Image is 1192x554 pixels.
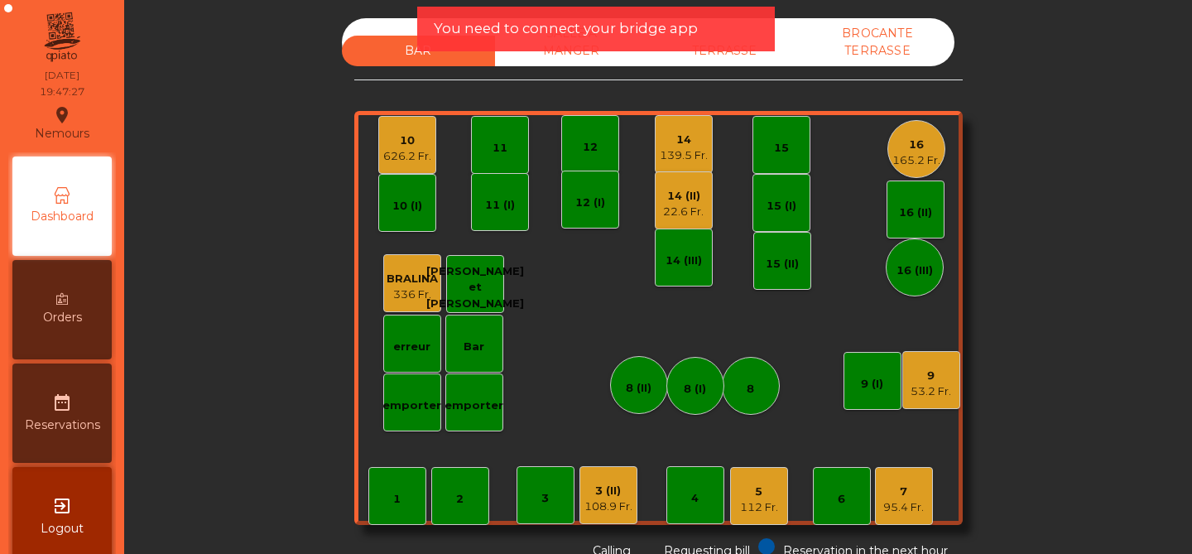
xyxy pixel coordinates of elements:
[861,376,883,393] div: 9 (I)
[838,491,845,508] div: 6
[541,490,549,507] div: 3
[766,256,799,272] div: 15 (II)
[456,491,464,508] div: 2
[383,148,431,165] div: 626.2 Fr.
[342,36,495,66] div: BAR
[41,520,84,537] span: Logout
[35,103,89,144] div: Nemours
[383,132,431,149] div: 10
[801,18,954,66] div: BROCANTE TERRASSE
[747,381,754,397] div: 8
[584,483,632,499] div: 3 (II)
[663,188,704,205] div: 14 (II)
[43,309,82,326] span: Orders
[892,152,940,169] div: 165.2 Fr.
[45,68,79,83] div: [DATE]
[575,195,605,211] div: 12 (I)
[740,499,778,516] div: 112 Fr.
[660,147,708,164] div: 139.5 Fr.
[485,197,515,214] div: 11 (I)
[31,208,94,225] span: Dashboard
[883,484,924,500] div: 7
[387,271,438,287] div: BRALINA
[584,499,632,515] div: 108.9 Fr.
[52,105,72,125] i: location_on
[691,490,699,507] div: 4
[626,380,651,397] div: 8 (II)
[387,287,438,303] div: 336 Fr.
[666,253,702,269] div: 14 (III)
[583,139,598,156] div: 12
[393,491,401,508] div: 1
[899,205,932,221] div: 16 (II)
[740,484,778,500] div: 5
[25,417,100,434] span: Reservations
[663,204,704,220] div: 22.6 Fr.
[883,499,924,516] div: 95.4 Fr.
[660,132,708,148] div: 14
[911,383,951,400] div: 53.2 Fr.
[52,496,72,516] i: exit_to_app
[493,140,507,157] div: 11
[393,339,430,355] div: erreur
[392,198,422,214] div: 10 (I)
[445,397,503,414] div: emporter
[464,339,484,355] div: Bar
[684,381,706,397] div: 8 (I)
[52,393,72,412] i: date_range
[40,84,84,99] div: 19:47:27
[434,18,698,39] span: You need to connect your bridge app
[426,263,524,312] div: [PERSON_NAME] et [PERSON_NAME]
[767,198,796,214] div: 15 (I)
[774,140,789,157] div: 15
[892,137,940,153] div: 16
[382,397,441,414] div: emporter
[911,368,951,384] div: 9
[896,263,933,279] div: 16 (III)
[41,8,82,66] img: qpiato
